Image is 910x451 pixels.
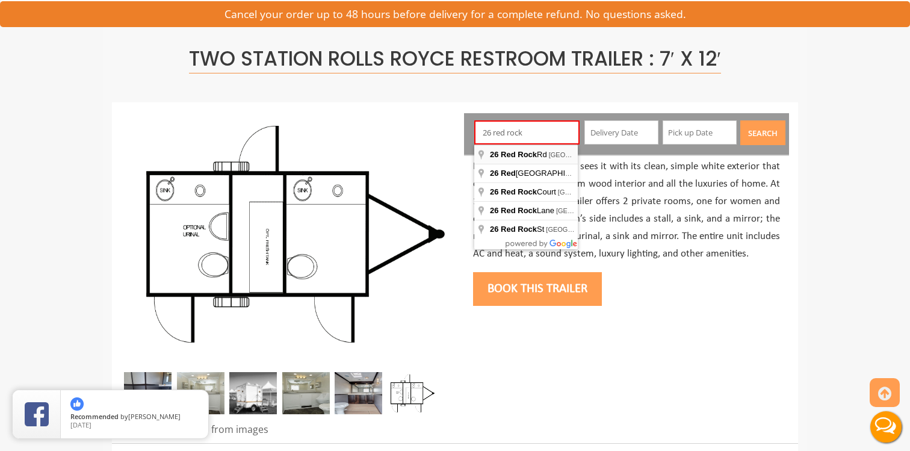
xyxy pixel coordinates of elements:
[501,206,537,215] span: Red Rock
[387,372,435,414] img: Floor Plan of 2 station restroom with sink and toilet
[70,412,119,421] span: Recommended
[177,372,224,414] img: Gel 2 station 02
[490,187,558,196] span: Court
[121,113,446,354] img: Side view of two station restroom trailer with separate doors for males and females
[490,169,498,178] span: 26
[558,188,772,196] span: [GEOGRAPHIC_DATA], [GEOGRAPHIC_DATA], [GEOGRAPHIC_DATA]
[473,158,780,263] p: Impresses everyone who sees it with its clean, simple white exterior that opens to a beautiful, w...
[282,372,330,414] img: Gel 2 station 03
[556,207,770,214] span: [GEOGRAPHIC_DATA], [GEOGRAPHIC_DATA], [GEOGRAPHIC_DATA]
[490,206,498,215] span: 26
[189,45,721,73] span: Two Station Rolls Royce Restroom Trailer : 7′ x 12′
[862,403,910,451] button: Live Chat
[490,150,549,159] span: Rd
[70,413,199,421] span: by
[490,150,498,159] span: 26
[490,169,599,178] span: [GEOGRAPHIC_DATA]
[25,402,49,426] img: Review Rating
[490,225,498,234] span: 26
[70,420,91,429] span: [DATE]
[128,412,181,421] span: [PERSON_NAME]
[121,423,446,443] div: Products may vary from images
[501,150,537,159] span: Red Rock
[663,120,737,145] input: Pick up Date
[70,397,84,411] img: thumbs up icon
[501,169,516,178] span: Red
[501,225,537,234] span: Red Rock
[229,372,277,414] img: A mini restroom trailer with two separate stations and separate doors for males and females
[473,272,602,306] button: Book this trailer
[474,120,580,145] input: Enter your Address
[124,372,172,414] img: A close view of inside of a station with a stall, mirror and cabinets
[549,151,763,158] span: [GEOGRAPHIC_DATA], [GEOGRAPHIC_DATA], [GEOGRAPHIC_DATA]
[335,372,382,414] img: A close view of inside of a station with a stall, mirror and cabinets
[546,226,760,233] span: [GEOGRAPHIC_DATA], [GEOGRAPHIC_DATA], [GEOGRAPHIC_DATA]
[740,120,785,145] button: Search
[490,225,546,234] span: St
[490,206,556,215] span: Lane
[584,120,658,145] input: Delivery Date
[490,187,537,196] span: 26 Red Rock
